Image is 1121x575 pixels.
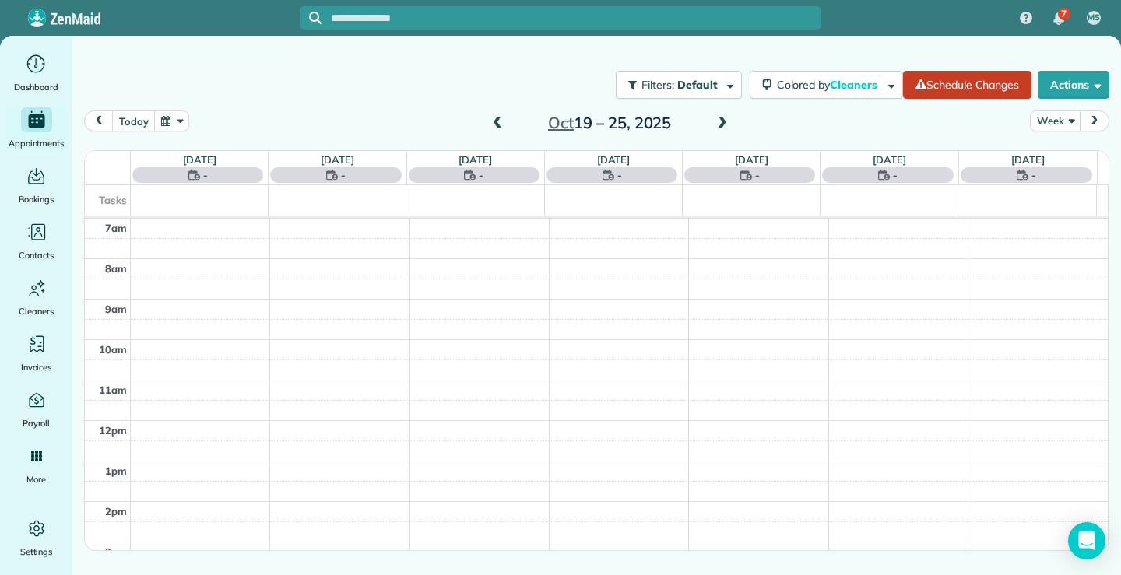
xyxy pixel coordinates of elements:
button: today [112,110,155,131]
span: Tasks [99,194,127,206]
span: 1pm [105,465,127,477]
span: Oct [548,113,574,132]
span: - [341,167,346,183]
a: Cleaners [6,275,66,319]
span: MS [1088,12,1100,24]
span: - [617,167,622,183]
span: 12pm [99,424,127,437]
a: Contacts [6,219,66,263]
a: Appointments [6,107,66,151]
svg: Focus search [309,12,322,24]
span: Filters: [641,78,674,92]
button: next [1080,110,1109,131]
span: 9am [105,303,127,315]
span: Contacts [19,247,54,263]
span: Default [677,78,719,92]
span: - [893,167,898,183]
div: Open Intercom Messenger [1068,522,1105,559]
span: 3pm [105,545,127,558]
a: [DATE] [183,153,216,166]
button: Filters: Default [616,71,741,99]
h2: 19 – 25, 2025 [512,114,707,131]
button: prev [84,110,114,131]
a: [DATE] [1011,153,1045,166]
a: Invoices [6,331,66,375]
button: Focus search [300,12,322,24]
a: Dashboard [6,51,66,95]
a: [DATE] [597,153,631,166]
span: 10am [99,343,127,356]
span: - [1031,167,1036,183]
a: [DATE] [735,153,768,166]
span: Cleaners [830,78,880,92]
a: Payroll [6,387,66,431]
span: 7 [1061,8,1067,20]
span: - [479,167,483,183]
span: - [203,167,208,183]
a: Settings [6,516,66,559]
a: [DATE] [321,153,354,166]
a: Schedule Changes [903,71,1031,99]
span: More [26,472,46,487]
span: Invoices [21,359,52,375]
button: Week [1030,110,1081,131]
span: Settings [20,544,53,559]
button: Colored byCleaners [750,71,903,99]
span: Cleaners [19,303,54,319]
a: [DATE] [873,153,906,166]
div: 7 unread notifications [1042,2,1075,36]
span: 7am [105,222,127,234]
button: Actions [1038,71,1109,99]
a: Bookings [6,163,66,207]
span: - [755,167,760,183]
span: Appointments [9,135,65,151]
a: Filters: Default [608,71,741,99]
span: Dashboard [14,79,58,95]
span: 11am [99,384,127,396]
a: [DATE] [459,153,492,166]
span: 8am [105,262,127,275]
span: Payroll [23,415,51,431]
span: Colored by [777,78,883,92]
span: Bookings [19,191,54,207]
span: 2pm [105,505,127,517]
